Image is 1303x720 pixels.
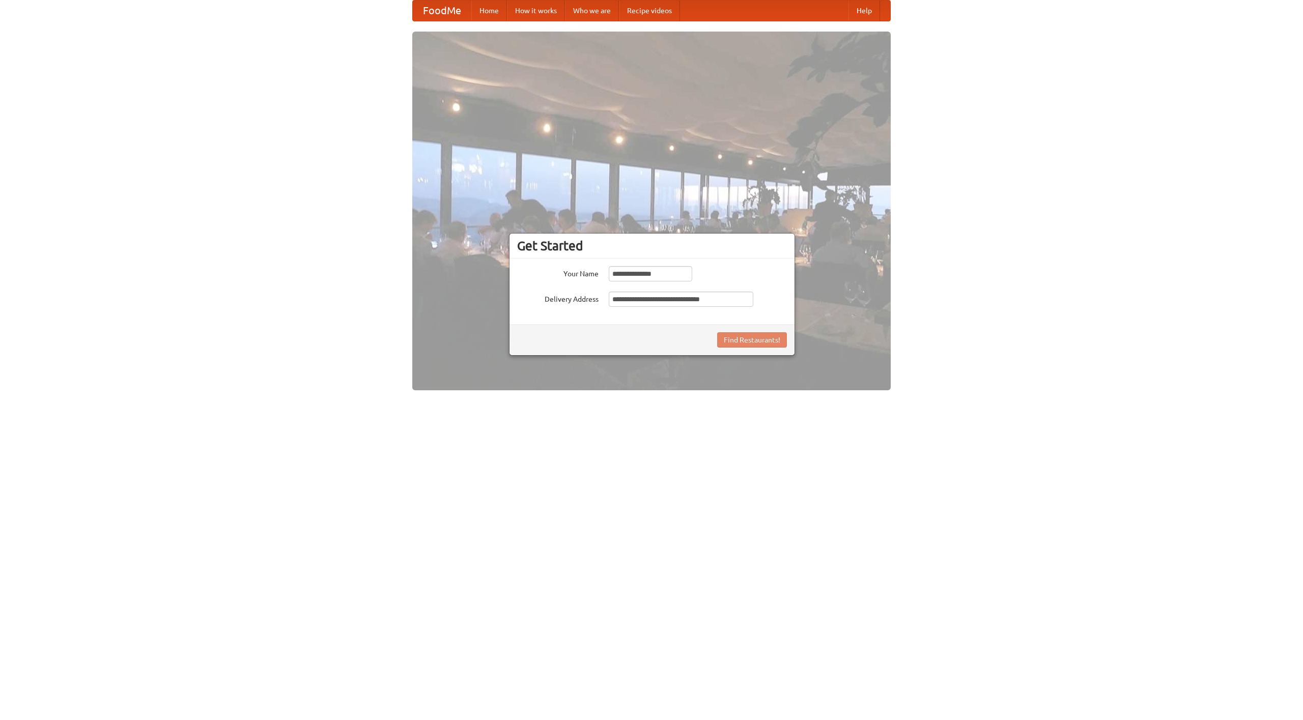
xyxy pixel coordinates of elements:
button: Find Restaurants! [717,332,787,348]
a: Help [848,1,880,21]
a: Who we are [565,1,619,21]
a: How it works [507,1,565,21]
a: FoodMe [413,1,471,21]
label: Delivery Address [517,292,599,304]
a: Home [471,1,507,21]
label: Your Name [517,266,599,279]
h3: Get Started [517,238,787,253]
a: Recipe videos [619,1,680,21]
